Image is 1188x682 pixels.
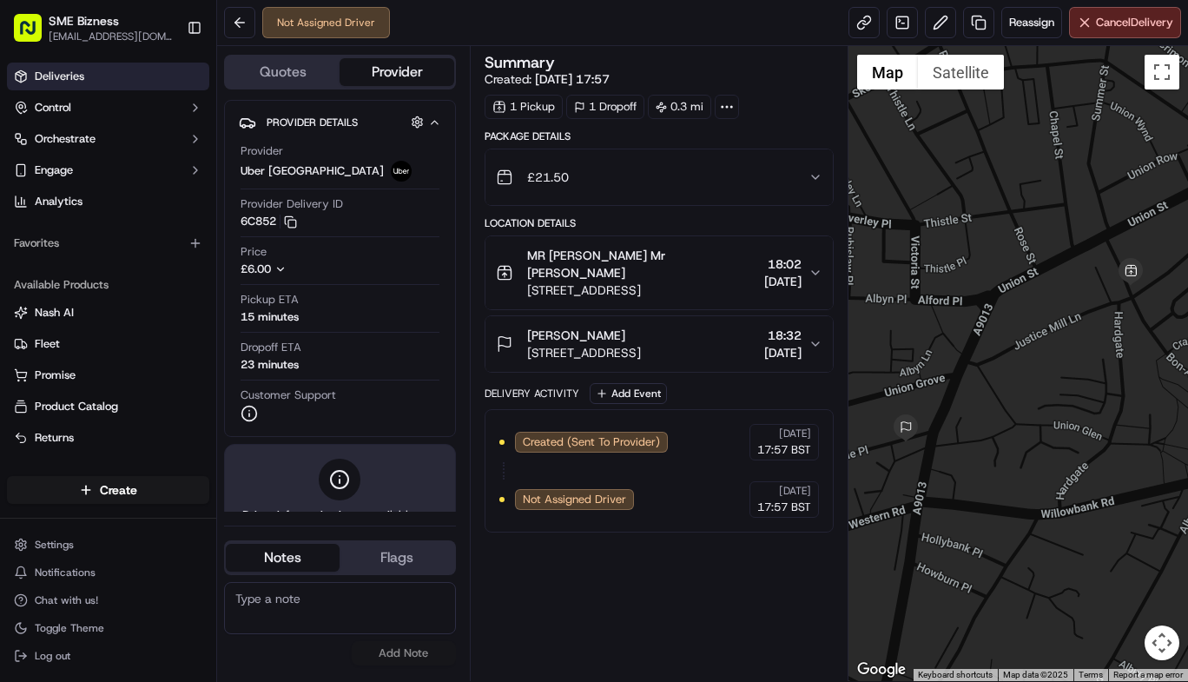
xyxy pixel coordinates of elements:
[14,336,202,352] a: Fleet
[35,621,104,635] span: Toggle Theme
[241,357,299,373] div: 23 minutes
[7,229,209,257] div: Favorites
[485,387,579,401] div: Delivery Activity
[485,236,833,309] button: MR [PERSON_NAME] Mr [PERSON_NAME][STREET_ADDRESS]18:02[DATE]
[14,399,202,414] a: Product Catalog
[17,226,116,240] div: Past conversations
[17,390,31,404] div: 📗
[241,244,267,260] span: Price
[527,344,641,361] span: [STREET_ADDRESS]
[340,58,453,86] button: Provider
[241,196,343,212] span: Provider Delivery ID
[485,95,563,119] div: 1 Pickup
[779,427,811,440] span: [DATE]
[7,588,209,612] button: Chat with us!
[7,7,180,49] button: SME Bizness[EMAIL_ADDRESS][DOMAIN_NAME]
[36,166,68,197] img: 8016278978528_b943e370aa5ada12b00a_72.png
[140,381,286,413] a: 💻API Documentation
[17,253,45,281] img: Jandy Espique
[757,500,811,515] span: 17:57 BST
[7,299,209,327] button: Nash AI
[35,336,60,352] span: Fleet
[35,131,96,147] span: Orchestrate
[122,430,210,444] a: Powered byPylon
[242,507,437,523] span: Driver information is not available yet.
[239,108,441,136] button: Provider Details
[7,63,209,90] a: Deliveries
[35,69,84,84] span: Deliveries
[7,533,209,557] button: Settings
[535,71,610,87] span: [DATE] 17:57
[54,269,141,283] span: [PERSON_NAME]
[226,58,340,86] button: Quotes
[241,143,283,159] span: Provider
[226,544,340,572] button: Notes
[10,381,140,413] a: 📗Knowledge Base
[241,292,299,308] span: Pickup ETA
[590,383,667,404] button: Add Event
[14,367,202,383] a: Promise
[7,188,209,215] a: Analytics
[17,17,52,52] img: Nash
[1145,55,1179,89] button: Toggle fullscreen view
[45,112,313,130] input: Got a question? Start typing here...
[14,305,202,321] a: Nash AI
[241,340,301,355] span: Dropoff ETA
[7,424,209,452] button: Returns
[147,390,161,404] div: 💻
[35,566,96,579] span: Notifications
[35,162,73,178] span: Engage
[485,149,833,205] button: £21.50
[757,442,811,458] span: 17:57 BST
[1096,15,1173,30] span: Cancel Delivery
[7,94,209,122] button: Control
[340,544,453,572] button: Flags
[764,273,802,290] span: [DATE]
[391,161,412,182] img: uber-new-logo.jpeg
[35,270,49,284] img: 1736555255976-a54dd68f-1ca7-489b-9aae-adbdc363a1c4
[1001,7,1062,38] button: Reassign
[7,560,209,585] button: Notifications
[35,649,70,663] span: Log out
[241,309,299,325] div: 15 minutes
[14,430,202,446] a: Returns
[78,183,239,197] div: We're available if you need us!
[35,194,82,209] span: Analytics
[1079,670,1103,679] a: Terms (opens in new tab)
[485,55,555,70] h3: Summary
[1003,670,1068,679] span: Map data ©2025
[241,387,336,403] span: Customer Support
[527,247,757,281] span: MR [PERSON_NAME] Mr [PERSON_NAME]
[7,156,209,184] button: Engage
[35,305,74,321] span: Nash AI
[35,538,74,552] span: Settings
[144,269,150,283] span: •
[35,430,74,446] span: Returns
[857,55,918,89] button: Show street map
[648,95,711,119] div: 0.3 mi
[779,484,811,498] span: [DATE]
[17,300,45,328] img: Brigitte Vinadas
[295,171,316,192] button: Start new chat
[7,125,209,153] button: Orchestrate
[7,271,209,299] div: Available Products
[17,166,49,197] img: 1736555255976-a54dd68f-1ca7-489b-9aae-adbdc363a1c4
[485,316,833,372] button: [PERSON_NAME][STREET_ADDRESS]18:32[DATE]
[78,166,285,183] div: Start new chat
[54,316,141,330] span: [PERSON_NAME]
[485,129,834,143] div: Package Details
[1113,670,1183,679] a: Report a map error
[7,476,209,504] button: Create
[267,116,358,129] span: Provider Details
[241,262,271,276] span: £6.00
[7,330,209,358] button: Fleet
[241,163,384,179] span: Uber [GEOGRAPHIC_DATA]
[485,70,610,88] span: Created:
[154,269,189,283] span: [DATE]
[1069,7,1181,38] button: CancelDelivery
[49,30,173,43] span: [EMAIL_ADDRESS][DOMAIN_NAME]
[918,55,1004,89] button: Show satellite imagery
[523,492,626,507] span: Not Assigned Driver
[527,281,757,299] span: [STREET_ADDRESS]
[49,12,119,30] button: SME Bizness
